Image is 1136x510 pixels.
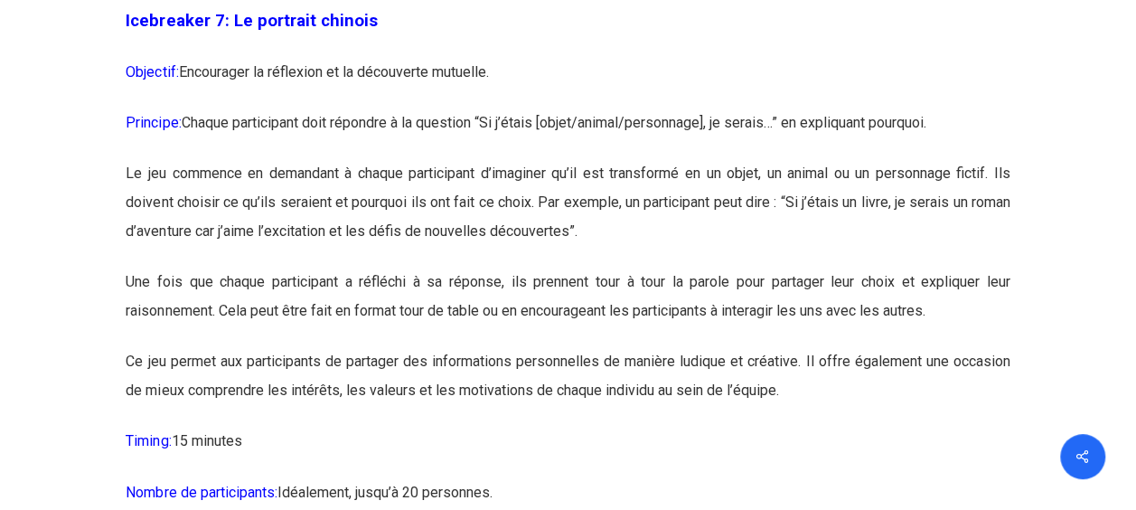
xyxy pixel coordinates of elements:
[126,63,178,80] span: Objectif:
[126,268,1009,347] p: Une fois que chaque participant a réfléchi à sa réponse, ils prennent tour à tour la parole pour ...
[126,483,277,500] span: Nombre de participants:
[126,427,1009,477] p: 15 minutes
[126,347,1009,427] p: Ce jeu permet aux participants de partager des informations personnelles de manière ludique et cr...
[126,58,1009,109] p: Encourager la réflexion et la découverte mutuelle.
[126,114,181,131] span: Principe:
[126,159,1009,268] p: Le jeu commence en demandant à chaque participant d’imaginer qu’il est transformé en un objet, un...
[126,432,171,449] span: Timing:
[126,109,1009,159] p: Chaque participant doit répondre à la question “Si j’étais [objet/animal/personnage], je serais…”...
[126,11,377,31] span: Icebreaker 7: Le portrait chinois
